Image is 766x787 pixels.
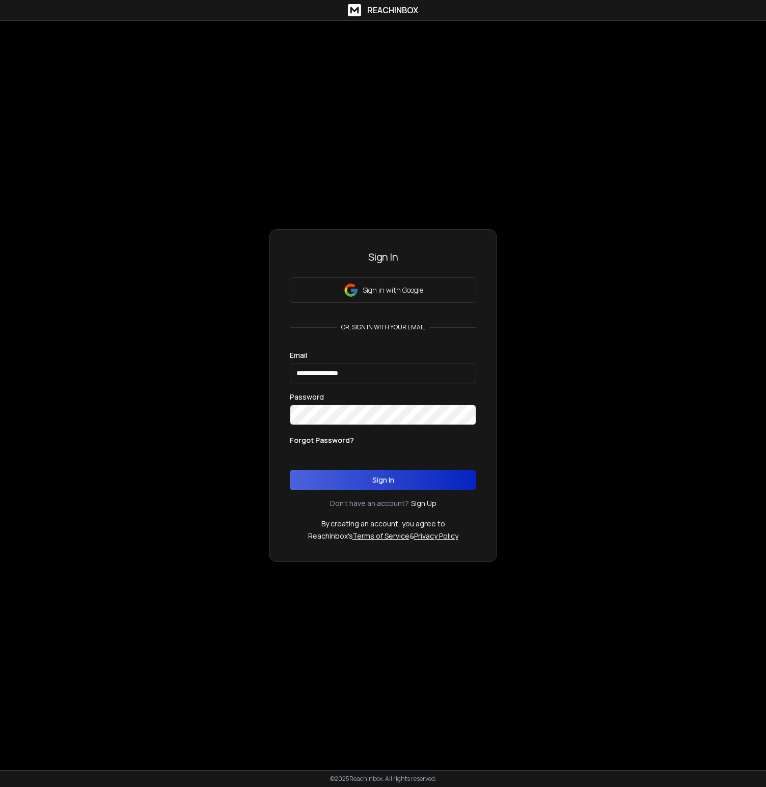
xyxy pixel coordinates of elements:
[290,352,307,359] label: Email
[290,435,354,445] p: Forgot Password?
[367,4,418,16] h1: ReachInbox
[337,323,429,331] p: or, sign in with your email
[352,531,409,541] a: Terms of Service
[290,393,324,401] label: Password
[414,531,458,541] a: Privacy Policy
[330,498,409,509] p: Don't have an account?
[411,498,436,509] a: Sign Up
[290,470,476,490] button: Sign In
[363,285,423,295] p: Sign in with Google
[290,277,476,303] button: Sign in with Google
[321,519,445,529] p: By creating an account, you agree to
[308,531,458,541] p: ReachInbox's &
[290,250,476,264] h3: Sign In
[348,4,418,16] a: ReachInbox
[330,775,436,783] p: © 2025 Reachinbox. All rights reserved.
